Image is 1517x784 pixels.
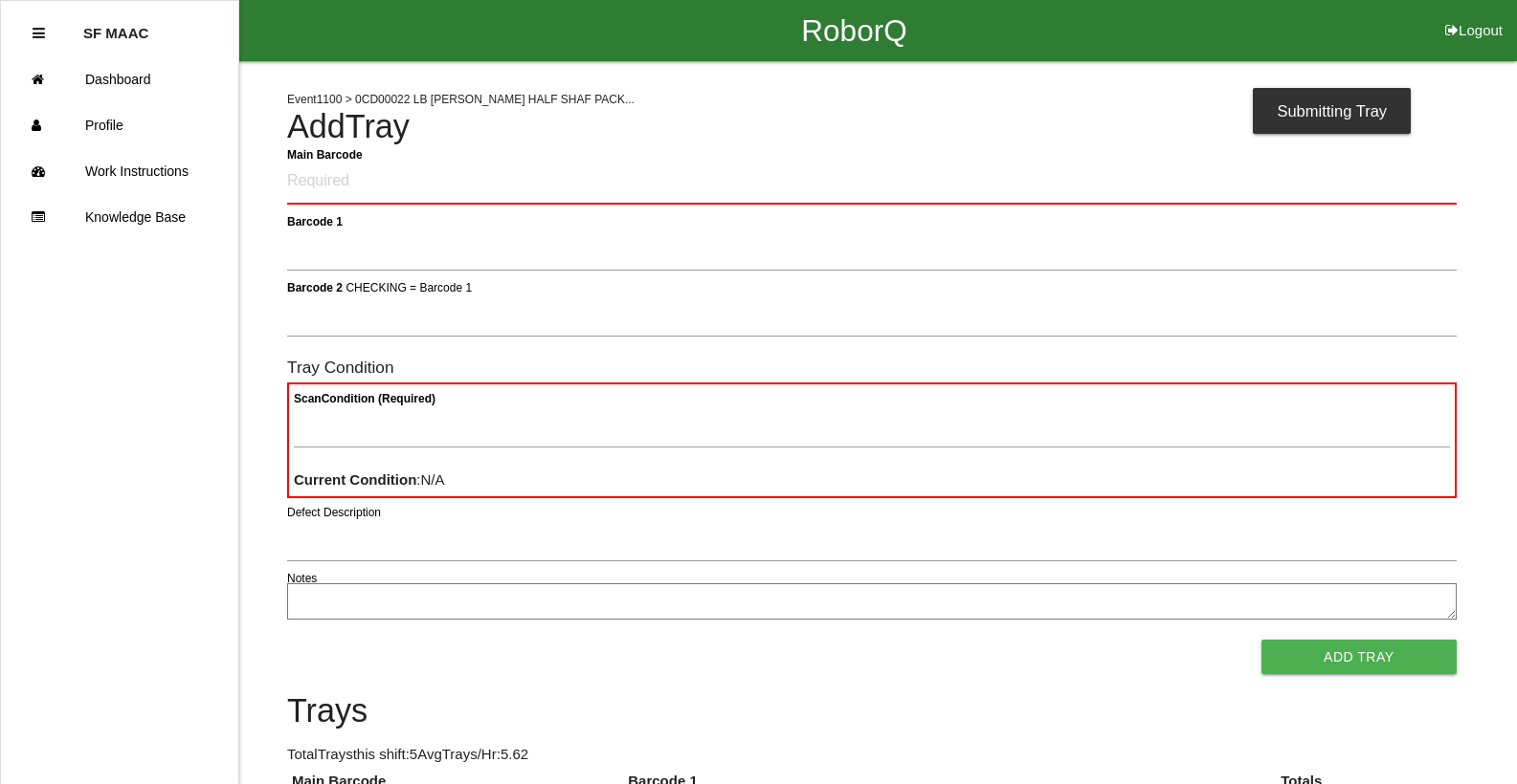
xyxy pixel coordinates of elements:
b: Main Barcode [287,147,363,161]
input: Required [287,160,1457,205]
a: Dashboard [1,56,238,102]
span: Event 1100 > 0CD00022 LB [PERSON_NAME] HALF SHAF PACK... [287,93,635,106]
p: SF MAAC [83,11,148,41]
label: Notes [287,570,317,587]
label: Defect Description [287,504,381,521]
a: Work Instructions [1,148,238,194]
a: Profile [1,102,238,148]
span: CHECKING = Barcode 1 [346,280,472,294]
span: : N/A [294,471,445,488]
b: Barcode 1 [287,214,343,228]
div: Close [33,11,45,56]
p: Total Trays this shift: 5 Avg Trays /Hr: 5.62 [287,744,1457,766]
h6: Tray Condition [287,359,1457,377]
div: Submitting Tray [1253,88,1411,134]
button: Add Tray [1261,640,1457,674]
h4: Add Tray [287,109,1457,145]
b: Current Condition [294,471,416,488]
a: Knowledge Base [1,194,238,240]
h4: Trays [287,693,1457,730]
b: Scan Condition (Required) [294,392,435,405]
b: Barcode 2 [287,280,343,294]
